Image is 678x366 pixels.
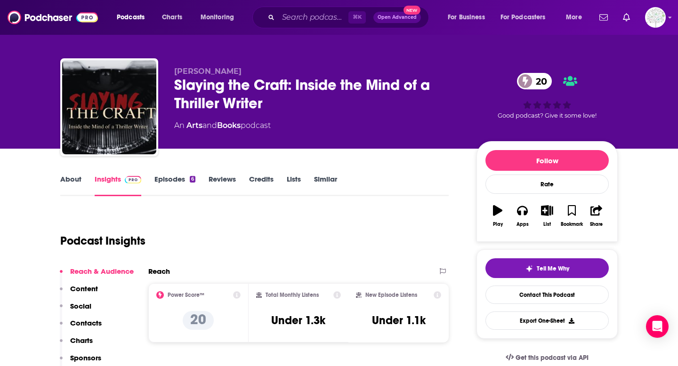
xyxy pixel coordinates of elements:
a: Books [217,121,241,130]
button: Contacts [60,318,102,336]
img: Podchaser Pro [125,176,141,183]
button: open menu [441,10,497,25]
span: For Podcasters [500,11,546,24]
button: open menu [494,10,559,25]
img: tell me why sparkle [525,265,533,272]
button: Content [60,284,98,302]
span: ⌘ K [348,11,366,24]
div: 6 [190,176,195,183]
a: Show notifications dropdown [596,9,612,25]
h2: New Episode Listens [365,292,417,298]
button: Apps [510,199,534,233]
h3: Under 1.3k [271,313,325,327]
button: tell me why sparkleTell Me Why [485,258,609,278]
span: Good podcast? Give it some love! [498,112,597,119]
a: Arts [186,121,202,130]
button: Reach & Audience [60,267,134,284]
p: Reach & Audience [70,267,134,276]
p: Social [70,302,91,310]
div: An podcast [174,120,271,131]
span: and [202,121,217,130]
div: Apps [517,222,529,227]
span: Charts [162,11,182,24]
span: For Business [448,11,485,24]
span: Get this podcast via API [516,354,589,362]
img: Slaying the Craft: Inside the Mind of a Thriller Writer [62,60,156,154]
p: Contacts [70,318,102,327]
div: Share [590,222,603,227]
span: More [566,11,582,24]
span: Tell Me Why [537,265,569,272]
button: Social [60,302,91,319]
a: Reviews [209,175,236,196]
span: Open Advanced [378,15,417,20]
div: List [543,222,551,227]
div: Play [493,222,503,227]
span: [PERSON_NAME] [174,67,242,76]
h3: Under 1.1k [372,313,426,327]
button: Show profile menu [645,7,666,28]
span: Logged in as WunderTanya [645,7,666,28]
div: 20Good podcast? Give it some love! [476,67,618,125]
a: InsightsPodchaser Pro [95,175,141,196]
button: Export One-Sheet [485,311,609,330]
button: open menu [194,10,246,25]
h1: Podcast Insights [60,234,145,248]
div: Search podcasts, credits, & more... [261,7,438,28]
p: 20 [183,311,214,330]
span: 20 [526,73,552,89]
a: Similar [314,175,337,196]
span: Monitoring [201,11,234,24]
a: About [60,175,81,196]
a: Episodes6 [154,175,195,196]
p: Charts [70,336,93,345]
h2: Power Score™ [168,292,204,298]
a: 20 [517,73,552,89]
img: User Profile [645,7,666,28]
button: Charts [60,336,93,353]
h2: Total Monthly Listens [266,292,319,298]
button: List [535,199,559,233]
button: Bookmark [559,199,584,233]
p: Content [70,284,98,293]
div: Open Intercom Messenger [646,315,669,338]
button: Follow [485,150,609,171]
input: Search podcasts, credits, & more... [278,10,348,25]
img: Podchaser - Follow, Share and Rate Podcasts [8,8,98,26]
a: Show notifications dropdown [619,9,634,25]
p: Sponsors [70,353,101,362]
span: Podcasts [117,11,145,24]
a: Charts [156,10,188,25]
div: Bookmark [561,222,583,227]
button: Open AdvancedNew [373,12,421,23]
a: Credits [249,175,274,196]
h2: Reach [148,267,170,276]
button: Play [485,199,510,233]
button: open menu [559,10,594,25]
a: Contact This Podcast [485,286,609,304]
a: Lists [287,175,301,196]
span: New [404,6,420,15]
button: Share [584,199,609,233]
button: open menu [110,10,157,25]
div: Rate [485,175,609,194]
